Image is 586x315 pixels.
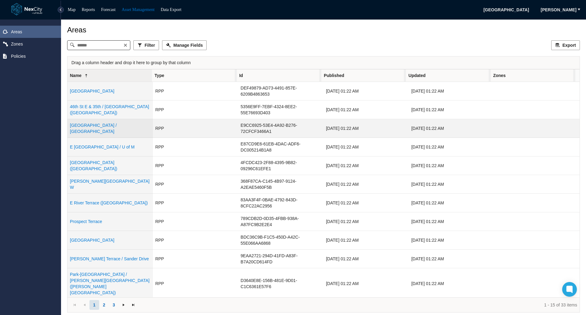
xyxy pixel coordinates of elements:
[324,175,409,194] td: [DATE] 01:22 AM
[562,42,576,48] span: Export
[238,250,324,268] td: 9EAA2721-294D-41FD-A83F-B7A20CD614FD
[101,302,107,308] span: 2
[173,42,203,48] span: Manage Fields
[153,119,238,138] td: RPP
[324,212,409,231] td: [DATE] 01:22 AM
[408,72,425,79] span: Updated
[70,200,148,205] a: E River Terrace ([GEOGRAPHIC_DATA])
[153,194,238,212] td: RPP
[3,30,8,34] img: areas.svg
[409,101,494,119] td: [DATE] 01:22 AM
[324,231,409,250] td: [DATE] 01:22 AM
[119,300,128,310] button: Go to the next page
[409,82,494,101] td: [DATE] 01:22 AM
[409,138,494,156] td: [DATE] 01:22 AM
[551,40,580,50] button: Export
[89,300,99,310] button: Page 1
[409,194,494,212] td: [DATE] 01:22 AM
[67,26,580,34] div: Areas
[70,179,150,190] a: [PERSON_NAME][GEOGRAPHIC_DATA] W
[537,5,581,15] button: [PERSON_NAME]
[324,250,409,268] td: [DATE] 01:22 AM
[70,238,114,243] a: [GEOGRAPHIC_DATA]
[238,101,324,119] td: 5356E9FF-7EBF-4324-8EE2-55E76693D403
[153,175,238,194] td: RPP
[162,40,207,50] button: Manage Fields
[68,7,76,12] a: Map
[70,123,117,134] a: [GEOGRAPHIC_DATA] / [GEOGRAPHIC_DATA]
[324,72,344,79] span: Published
[67,297,580,312] div: Page 1 of 3
[101,7,115,12] a: Forecast
[153,156,238,175] td: RPP
[70,219,102,224] a: Prospect Terrace
[324,82,409,101] td: [DATE] 01:22 AM
[409,231,494,250] td: [DATE] 01:22 AM
[238,194,324,212] td: 83AA3F4F-0BAE-4792-843D-8CFC22AC2956
[82,7,95,12] a: Reports
[145,42,155,48] span: Filter
[70,72,81,79] span: Name
[153,82,238,101] td: RPP
[67,69,580,297] div: Table
[409,268,494,299] td: [DATE] 01:22 AM
[11,53,26,59] span: Policies
[324,156,409,175] td: [DATE] 01:22 AM
[324,119,409,138] td: [DATE] 01:22 AM
[493,72,506,79] span: Zones
[128,300,138,310] button: Go to the last page
[153,212,238,231] td: RPP
[133,40,159,50] button: Filter
[70,160,117,171] a: [GEOGRAPHIC_DATA] ([GEOGRAPHIC_DATA])
[71,57,576,69] div: Drag a column header and drop it here to group by that column
[161,7,181,12] a: Data Export
[409,212,494,231] td: [DATE] 01:22 AM
[324,194,409,212] td: [DATE] 01:22 AM
[153,231,238,250] td: RPP
[239,72,243,79] span: Id
[109,300,119,310] button: Page 3
[153,138,238,156] td: RPP
[153,101,238,119] td: RPP
[238,231,324,250] td: BDC36C9B-F1C5-450D-A42C-55E066AA6868
[409,175,494,194] td: [DATE] 01:22 AM
[70,272,150,295] a: Park-[GEOGRAPHIC_DATA] / [PERSON_NAME][GEOGRAPHIC_DATA] ([PERSON_NAME][GEOGRAPHIC_DATA])
[238,156,324,175] td: 4FCDC423-2F88-4395-9B82-09296C61EFE1
[324,268,409,299] td: [DATE] 01:22 AM
[3,42,8,46] img: zones.svg
[70,145,135,149] a: E [GEOGRAPHIC_DATA] / U of M
[409,119,494,138] td: [DATE] 01:22 AM
[324,101,409,119] td: [DATE] 01:22 AM
[70,89,114,93] a: [GEOGRAPHIC_DATA]
[70,104,149,115] a: 46th St E & 35th / [GEOGRAPHIC_DATA] ([GEOGRAPHIC_DATA])
[122,7,155,12] a: Asset Management
[67,57,580,69] div: Group panel
[111,302,117,308] span: 3
[238,119,324,138] td: E9CC6925-53E4-4A92-B276-72CFCF3466A1
[70,256,149,261] a: [PERSON_NAME] Terrace / Sander Drive
[91,302,97,308] span: 1
[99,300,109,310] button: Page 2
[479,5,533,15] span: [GEOGRAPHIC_DATA]
[11,41,23,47] span: Zones
[238,268,324,299] td: D3640E8E-156B-481E-9D01-C1C6361E57F6
[11,29,22,35] span: Areas
[141,302,577,308] span: 1 - 15 of 33 items
[409,250,494,268] td: [DATE] 01:22 AM
[541,7,577,13] span: [PERSON_NAME]
[238,82,324,101] td: DEF49879-AD73-4491-857E-6209B4863653
[409,156,494,175] td: [DATE] 01:22 AM
[238,175,324,194] td: 368F87CA-C145-4B97-9124-A2EAE5460F5B
[3,54,7,59] img: policies.svg
[324,138,409,156] td: [DATE] 01:22 AM
[153,250,238,268] td: RPP
[154,72,164,79] span: Type
[238,138,324,156] td: E87CD9E6-61EB-4DAC-ADF6-DC005214B1A8
[238,212,324,231] td: 789CDB2D-0D35-4FBB-938A-A87FC9B2E2E4
[153,268,238,299] td: RPP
